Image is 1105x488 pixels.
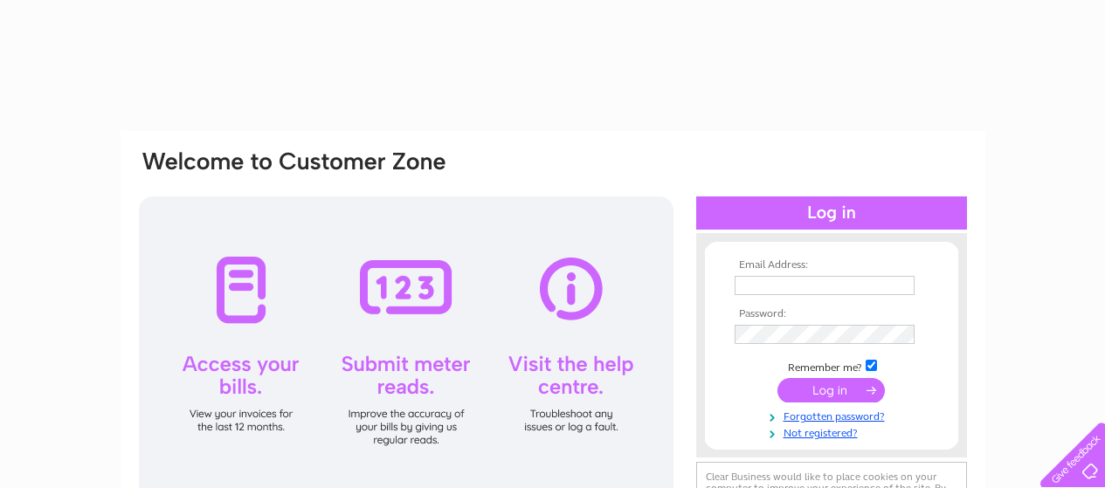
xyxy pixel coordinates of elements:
[730,357,933,375] td: Remember me?
[777,378,885,402] input: Submit
[735,423,933,440] a: Not registered?
[730,308,933,320] th: Password:
[735,407,933,423] a: Forgotten password?
[730,259,933,271] th: Email Address:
